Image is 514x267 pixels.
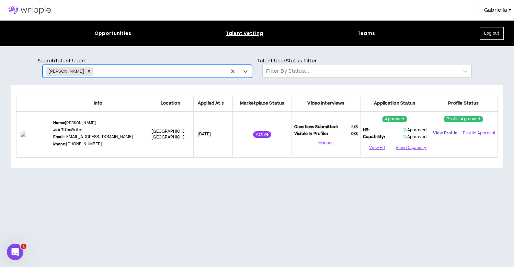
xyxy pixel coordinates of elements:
sup: Active [253,131,272,138]
th: Marketplace Status [233,96,292,111]
a: View Profile [432,127,459,139]
span: / 3 [354,131,358,137]
th: Profile Status [429,96,498,111]
button: Log out [480,27,504,40]
span: HR: [363,127,369,133]
span: Gabriella [484,7,507,14]
a: [EMAIL_ADDRESS][DOMAIN_NAME] [65,134,133,140]
button: Manage [294,138,358,148]
th: Info [49,96,147,111]
p: [PERSON_NAME] [53,120,96,126]
button: View HR [363,143,391,153]
img: Q374PLtSnA0veo9GbyaNmGIJhUjKwPofSoM9rpEg.png [21,132,45,137]
span: 1 [21,244,26,249]
sup: Profile Approved [444,116,483,122]
span: Applied At [198,100,228,107]
span: Capability: [363,134,385,140]
button: Profile Approval [463,128,495,138]
div: [PERSON_NAME] [46,67,85,76]
span: 0 [351,131,358,137]
span: Approved [403,134,426,140]
p: Search Talent Users [37,57,257,65]
span: Visible In Profile: [294,131,328,137]
p: Writer [53,127,82,133]
iframe: Intercom live chat [7,244,23,260]
sup: Approved [382,116,407,122]
th: Location [147,96,194,111]
span: Questions Submitted: [294,124,338,130]
th: Application Status [361,96,429,111]
span: 3 [351,124,354,130]
th: Video Interviews [292,96,361,111]
a: [PHONE_NUMBER] [66,141,102,147]
div: Teams [357,30,375,37]
p: Talent User Status Filter [257,57,477,65]
button: View Capability [396,143,426,153]
div: Remove Danielle Kreger [85,67,93,76]
b: Name: [53,120,65,125]
span: / 3 [354,124,358,130]
span: [GEOGRAPHIC_DATA] , [GEOGRAPHIC_DATA] [151,129,195,141]
b: Job Title: [53,127,71,132]
b: Phone: [53,142,66,147]
div: Opportunities [94,30,131,37]
b: Email: [53,134,65,139]
span: Approved [403,127,426,133]
p: [DATE] [198,131,228,137]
